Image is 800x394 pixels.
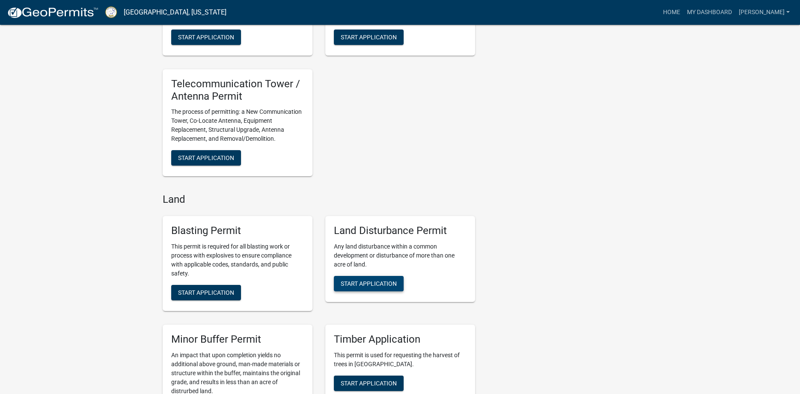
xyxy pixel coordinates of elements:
button: Start Application [334,276,404,291]
p: This permit is used for requesting the harvest of trees in [GEOGRAPHIC_DATA]. [334,351,467,369]
span: Start Application [178,289,234,296]
a: [PERSON_NAME] [735,4,793,21]
button: Start Application [334,376,404,391]
h5: Land Disturbance Permit [334,225,467,237]
span: Start Application [341,379,397,386]
p: The process of permitting: a New Communication Tower, Co-Locate Antenna, Equipment Replacement, S... [171,107,304,143]
img: Putnam County, Georgia [105,6,117,18]
a: Home [660,4,684,21]
h5: Blasting Permit [171,225,304,237]
button: Start Application [171,285,241,300]
button: Start Application [171,30,241,45]
h5: Timber Application [334,333,467,346]
p: Any land disturbance within a common development or disturbance of more than one acre of land. [334,242,467,269]
h4: Land [163,193,475,206]
h5: Telecommunication Tower / Antenna Permit [171,78,304,103]
h5: Minor Buffer Permit [171,333,304,346]
button: Start Application [334,30,404,45]
span: Start Application [341,280,397,287]
button: Start Application [171,150,241,166]
p: This permit is required for all blasting work or process with explosives to ensure compliance wit... [171,242,304,278]
span: Start Application [178,154,234,161]
span: Start Application [341,33,397,40]
a: [GEOGRAPHIC_DATA], [US_STATE] [124,5,226,20]
a: My Dashboard [684,4,735,21]
span: Start Application [178,33,234,40]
